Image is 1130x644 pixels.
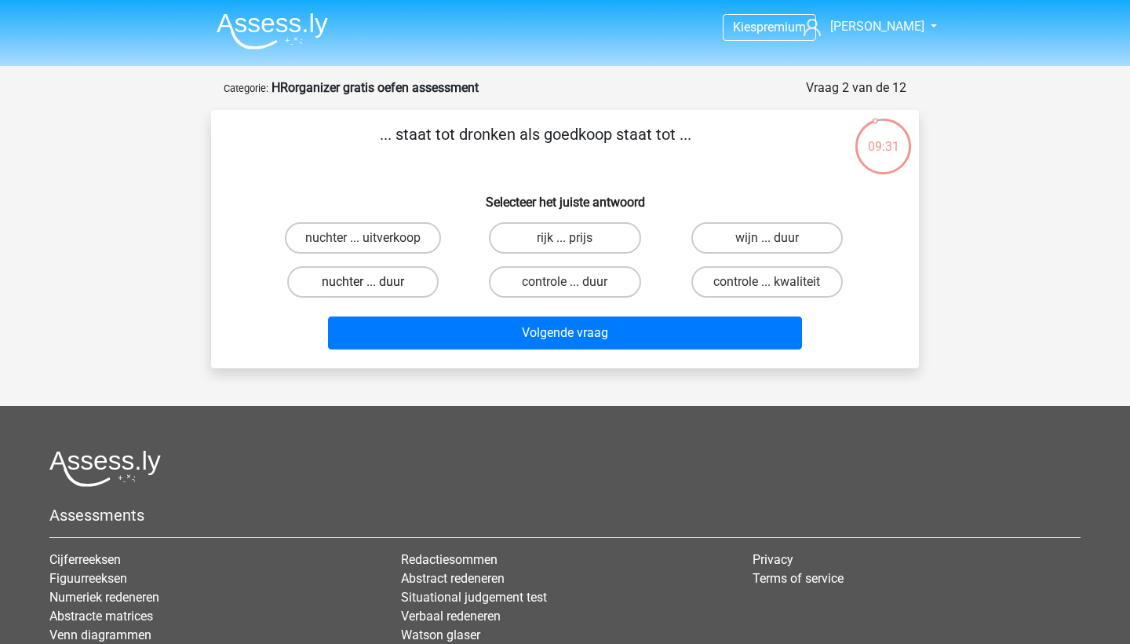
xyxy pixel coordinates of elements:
[49,628,151,642] a: Venn diagrammen
[489,222,640,254] label: rijk ... prijs
[217,13,328,49] img: Assessly
[287,266,439,298] label: nuchter ... duur
[49,552,121,567] a: Cijferreeksen
[724,16,815,38] a: Kiespremium
[224,82,268,94] small: Categorie:
[806,79,906,97] div: Vraag 2 van de 12
[756,20,806,35] span: premium
[691,266,843,298] label: controle ... kwaliteit
[854,117,913,156] div: 09:31
[753,552,793,567] a: Privacy
[49,609,153,624] a: Abstracte matrices
[236,182,894,210] h6: Selecteer het juiste antwoord
[401,628,480,642] a: Watson glaser
[830,19,924,34] span: [PERSON_NAME]
[691,222,843,254] label: wijn ... duur
[401,552,498,567] a: Redactiesommen
[401,609,501,624] a: Verbaal redeneren
[236,123,835,170] p: ... staat tot dronken als goedkoop staat tot ...
[285,222,441,254] label: nuchter ... uitverkoop
[49,450,161,487] img: Assessly logo
[49,590,159,605] a: Numeriek redeneren
[401,571,505,586] a: Abstract redeneren
[272,80,479,95] strong: HRorganizer gratis oefen assessment
[401,590,547,605] a: Situational judgement test
[753,571,844,586] a: Terms of service
[328,317,803,349] button: Volgende vraag
[49,506,1081,525] h5: Assessments
[797,17,926,36] a: [PERSON_NAME]
[733,20,756,35] span: Kies
[489,266,640,298] label: controle ... duur
[49,571,127,586] a: Figuurreeksen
